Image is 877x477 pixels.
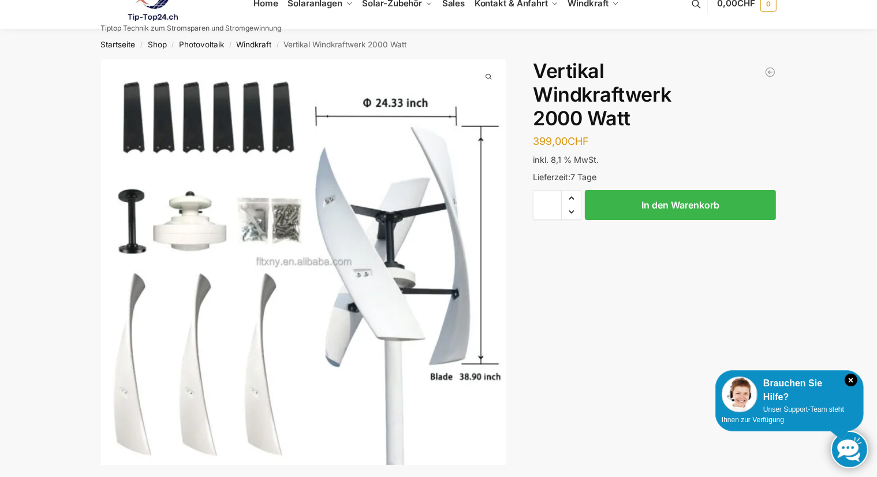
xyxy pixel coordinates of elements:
span: inkl. 8,1 % MwSt. [533,155,599,165]
p: Tiptop Technik zum Stromsparen und Stromgewinnung [101,25,282,32]
span: / [136,40,148,50]
span: / [167,40,179,50]
nav: Breadcrumb [80,29,797,59]
input: Produktmenge [533,190,562,220]
h1: Vertikal Windkraftwerk 2000 Watt [533,59,776,130]
li: 1 / 1 [101,59,506,465]
span: 7 Tage [570,172,596,182]
a: Windkraftanlage für Garten Terrasse [764,66,776,78]
span: / [271,40,283,50]
a: Windkraft [236,40,271,49]
span: Increase quantity [562,191,581,206]
bdi: 399,00 [533,135,589,147]
a: Vertikal WindradHd63d2b51b2484c83bf992b756e770dc5o [101,59,506,465]
img: Customer service [722,377,757,412]
div: Brauchen Sie Hilfe? [722,377,857,404]
iframe: Sicherer Rahmen für schnelle Bezahlvorgänge [531,227,778,259]
i: Schließen [845,374,857,386]
button: In den Warenkorb [585,190,776,220]
span: / [224,40,236,50]
span: Reduce quantity [562,204,581,219]
a: Startseite [101,40,136,49]
span: Unser Support-Team steht Ihnen zur Verfügung [722,405,844,424]
a: Photovoltaik [179,40,224,49]
span: CHF [568,135,589,147]
a: Shop [148,40,167,49]
img: Vertikal Windrad [101,59,506,465]
span: Lieferzeit: [533,172,596,182]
